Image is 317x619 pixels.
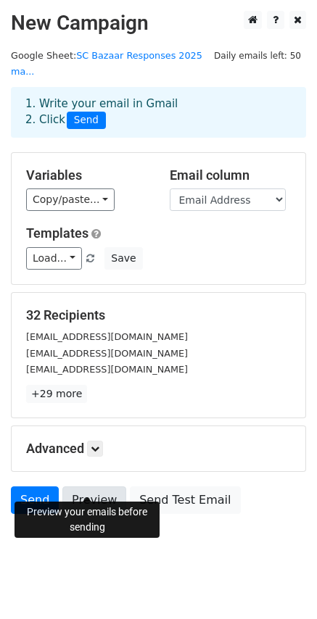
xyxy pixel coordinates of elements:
[11,486,59,514] a: Send
[15,96,302,129] div: 1. Write your email in Gmail 2. Click
[26,188,115,211] a: Copy/paste...
[67,112,106,129] span: Send
[170,167,292,183] h5: Email column
[26,385,87,403] a: +29 more
[26,331,188,342] small: [EMAIL_ADDRESS][DOMAIN_NAME]
[104,247,142,270] button: Save
[15,502,160,538] div: Preview your emails before sending
[209,48,306,64] span: Daily emails left: 50
[62,486,126,514] a: Preview
[244,549,317,619] iframe: Chat Widget
[26,348,188,359] small: [EMAIL_ADDRESS][DOMAIN_NAME]
[26,167,148,183] h5: Variables
[26,247,82,270] a: Load...
[26,441,291,457] h5: Advanced
[26,364,188,375] small: [EMAIL_ADDRESS][DOMAIN_NAME]
[130,486,240,514] a: Send Test Email
[26,307,291,323] h5: 32 Recipients
[11,50,202,78] a: SC Bazaar Responses 2025 ma...
[209,50,306,61] a: Daily emails left: 50
[11,11,306,36] h2: New Campaign
[11,50,202,78] small: Google Sheet:
[26,225,88,241] a: Templates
